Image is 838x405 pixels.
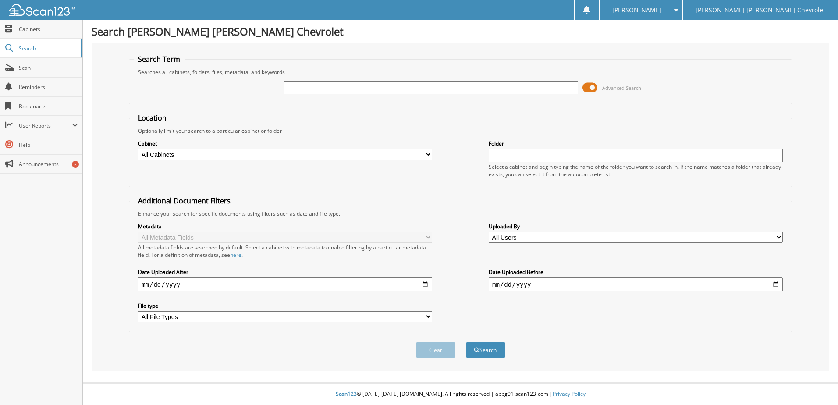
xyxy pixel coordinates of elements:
span: Bookmarks [19,103,78,110]
legend: Location [134,113,171,123]
span: Reminders [19,83,78,91]
span: Advanced Search [602,85,641,91]
a: here [230,251,241,259]
div: Searches all cabinets, folders, files, metadata, and keywords [134,68,787,76]
div: Optionally limit your search to a particular cabinet or folder [134,127,787,135]
div: All metadata fields are searched by default. Select a cabinet with metadata to enable filtering b... [138,244,432,259]
input: start [138,277,432,291]
span: Announcements [19,160,78,168]
span: Scan123 [336,390,357,398]
button: Search [466,342,505,358]
label: Metadata [138,223,432,230]
button: Clear [416,342,455,358]
label: File type [138,302,432,309]
span: Cabinets [19,25,78,33]
a: Privacy Policy [553,390,586,398]
legend: Additional Document Filters [134,196,235,206]
span: User Reports [19,122,72,129]
img: scan123-logo-white.svg [9,4,75,16]
div: 5 [72,161,79,168]
input: end [489,277,783,291]
span: [PERSON_NAME] [612,7,661,13]
legend: Search Term [134,54,185,64]
label: Cabinet [138,140,432,147]
label: Date Uploaded After [138,268,432,276]
h1: Search [PERSON_NAME] [PERSON_NAME] Chevrolet [92,24,829,39]
span: Scan [19,64,78,71]
label: Date Uploaded Before [489,268,783,276]
div: © [DATE]-[DATE] [DOMAIN_NAME]. All rights reserved | appg01-scan123-com | [83,384,838,405]
span: Help [19,141,78,149]
span: [PERSON_NAME] [PERSON_NAME] Chevrolet [696,7,825,13]
div: Select a cabinet and begin typing the name of the folder you want to search in. If the name match... [489,163,783,178]
span: Search [19,45,77,52]
div: Enhance your search for specific documents using filters such as date and file type. [134,210,787,217]
label: Folder [489,140,783,147]
label: Uploaded By [489,223,783,230]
